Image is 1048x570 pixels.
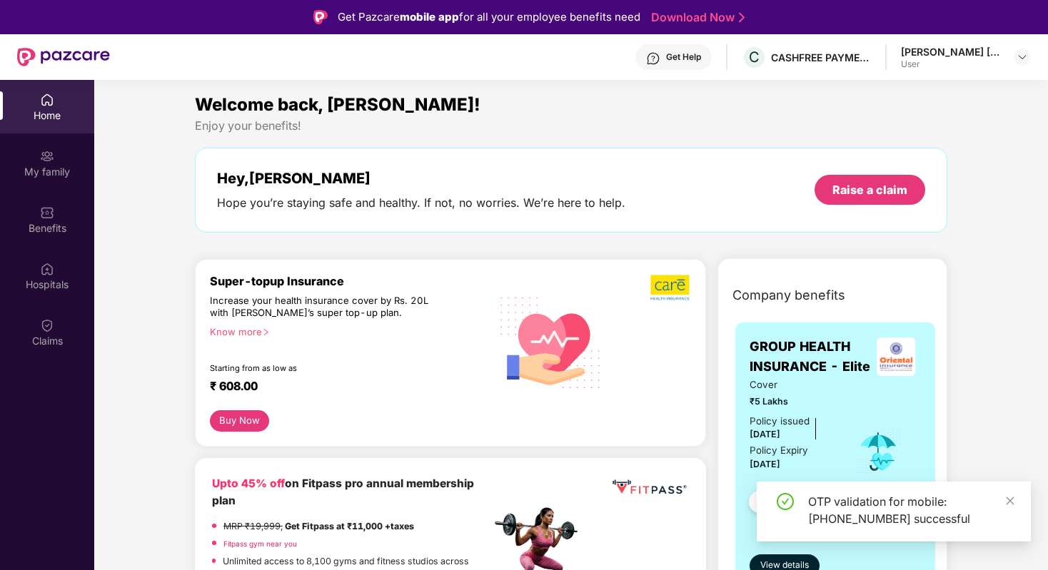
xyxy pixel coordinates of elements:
img: svg+xml;base64,PHN2ZyB3aWR0aD0iMjAiIGhlaWdodD0iMjAiIHZpZXdCb3g9IjAgMCAyMCAyMCIgZmlsbD0ibm9uZSIgeG... [40,149,54,163]
div: Policy issued [750,414,810,429]
img: svg+xml;base64,PHN2ZyB4bWxucz0iaHR0cDovL3d3dy53My5vcmcvMjAwMC9zdmciIHhtbG5zOnhsaW5rPSJodHRwOi8vd3... [490,280,611,402]
b: on Fitpass pro annual membership plan [212,477,474,507]
img: icon [855,428,902,475]
div: Get Pazcare for all your employee benefits need [338,9,640,26]
img: svg+xml;base64,PHN2ZyBpZD0iQ2xhaW0iIHhtbG5zPSJodHRwOi8vd3d3LnczLm9yZy8yMDAwL3N2ZyIgd2lkdGg9IjIwIi... [40,318,54,332]
img: insurerLogo [877,337,915,376]
span: check-circle [777,493,794,510]
div: Enjoy your benefits! [195,118,947,133]
img: b5dec4f62d2307b9de63beb79f102df3.png [650,274,691,301]
span: C [749,49,760,66]
img: Logo [313,10,328,24]
img: svg+xml;base64,PHN2ZyB4bWxucz0iaHR0cDovL3d3dy53My5vcmcvMjAwMC9zdmciIHdpZHRoPSI0OC45NDMiIGhlaWdodD... [742,487,777,521]
b: Upto 45% off [212,477,285,490]
div: Increase your health insurance cover by Rs. 20L with [PERSON_NAME]’s super top-up plan. [210,295,429,320]
div: Hope you’re staying safe and healthy. If not, no worries. We’re here to help. [217,195,625,210]
span: close [1005,496,1015,506]
div: CASHFREE PAYMENTS INDIA PVT. LTD. [771,51,871,64]
span: Welcome back, [PERSON_NAME]! [195,94,480,115]
strong: Get Fitpass at ₹11,000 +taxes [285,521,414,531]
span: right [262,328,270,336]
div: ₹ 608.00 [210,379,476,396]
span: Cover [750,377,835,392]
a: Download Now [651,10,740,25]
div: Starting from as low as [210,363,430,373]
img: svg+xml;base64,PHN2ZyBpZD0iRHJvcGRvd24tMzJ4MzIiIHhtbG5zPSJodHRwOi8vd3d3LnczLm9yZy8yMDAwL3N2ZyIgd2... [1017,51,1028,63]
div: [PERSON_NAME] [PERSON_NAME] [901,45,1001,58]
div: User [901,58,1001,70]
span: GROUP HEALTH INSURANCE - Elite [750,337,871,377]
img: fppp.png [610,475,689,500]
div: Hey, [PERSON_NAME] [217,170,625,187]
img: svg+xml;base64,PHN2ZyBpZD0iSG9tZSIgeG1sbnM9Imh0dHA6Ly93d3cudzMub3JnLzIwMDAvc3ZnIiB3aWR0aD0iMjAiIG... [40,93,54,107]
a: Fitpass gym near you [223,539,297,548]
div: Policy Expiry [750,443,808,458]
div: Get Help [666,51,701,63]
img: svg+xml;base64,PHN2ZyBpZD0iSGVscC0zMngzMiIgeG1sbnM9Imh0dHA6Ly93d3cudzMub3JnLzIwMDAvc3ZnIiB3aWR0aD... [646,51,660,66]
span: [DATE] [750,459,780,469]
img: svg+xml;base64,PHN2ZyBpZD0iQmVuZWZpdHMiIHhtbG5zPSJodHRwOi8vd3d3LnczLm9yZy8yMDAwL3N2ZyIgd2lkdGg9Ij... [40,205,54,220]
img: Stroke [739,10,745,25]
button: Buy Now [210,410,269,432]
div: OTP validation for mobile: [PHONE_NUMBER] successful [808,493,1014,527]
div: Know more [210,326,482,336]
del: MRP ₹19,999, [223,521,283,531]
span: ₹5 Lakhs [750,395,835,408]
strong: mobile app [400,10,459,24]
div: Raise a claim [832,182,907,198]
span: [DATE] [750,429,780,439]
img: New Pazcare Logo [17,48,110,66]
img: svg+xml;base64,PHN2ZyBpZD0iSG9zcGl0YWxzIiB4bWxucz0iaHR0cDovL3d3dy53My5vcmcvMjAwMC9zdmciIHdpZHRoPS... [40,262,54,276]
span: Company benefits [732,285,845,305]
div: Super-topup Insurance [210,274,490,288]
